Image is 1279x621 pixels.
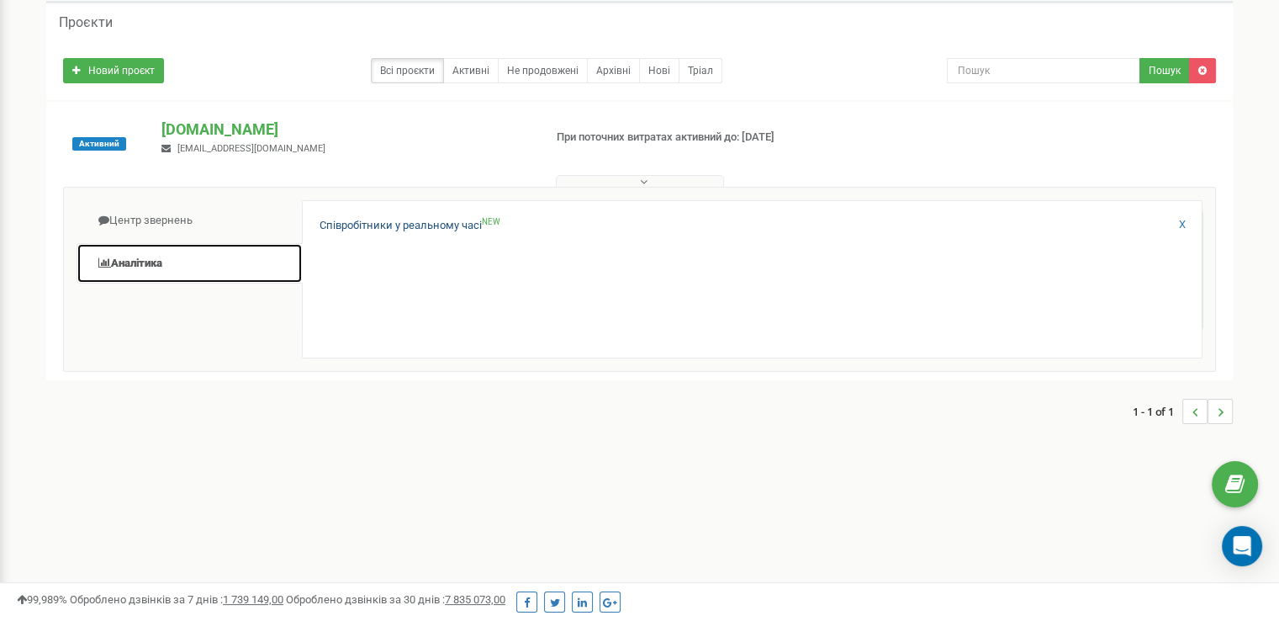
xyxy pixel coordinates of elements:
a: Нові [639,58,679,83]
a: Центр звернень [77,200,303,241]
p: [DOMAIN_NAME] [161,119,529,141]
a: Активні [443,58,499,83]
button: Пошук [1139,58,1190,83]
a: Всі проєкти [371,58,444,83]
a: Архівні [587,58,640,83]
a: Аналiтика [77,243,303,284]
a: Не продовжені [498,58,588,83]
u: 7 835 073,00 [445,593,505,606]
u: 1 739 149,00 [223,593,283,606]
nav: ... [1133,382,1233,441]
a: Тріал [679,58,722,83]
h5: Проєкти [59,15,113,30]
span: [EMAIL_ADDRESS][DOMAIN_NAME] [177,143,325,154]
a: Новий проєкт [63,58,164,83]
p: При поточних витратах активний до: [DATE] [557,130,826,146]
span: Активний [72,137,126,151]
span: Оброблено дзвінків за 30 днів : [286,593,505,606]
input: Пошук [947,58,1140,83]
a: Співробітники у реальному часіNEW [320,218,500,234]
span: 1 - 1 of 1 [1133,399,1182,424]
a: X [1179,217,1186,233]
sup: NEW [482,217,500,226]
span: Оброблено дзвінків за 7 днів : [70,593,283,606]
span: 99,989% [17,593,67,606]
div: Open Intercom Messenger [1222,526,1262,566]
